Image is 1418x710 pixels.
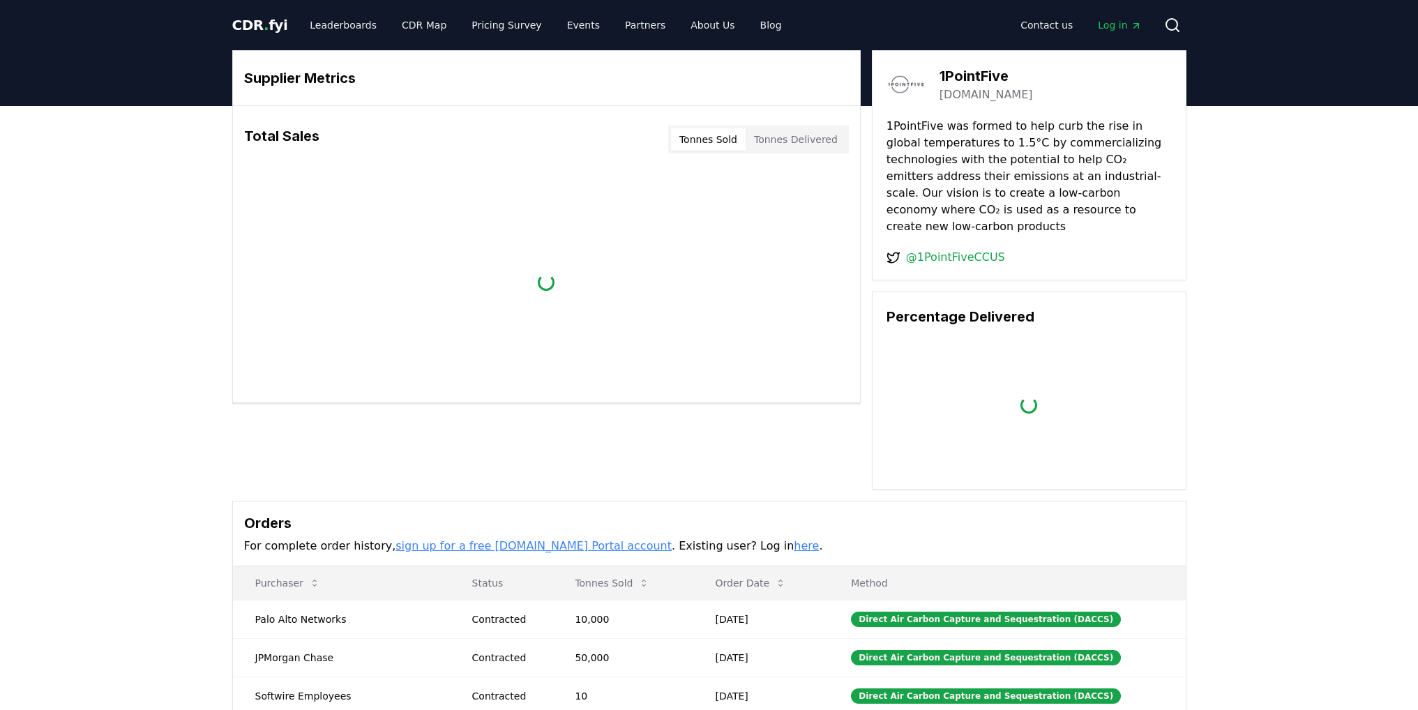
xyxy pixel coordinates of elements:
a: Blog [749,13,793,38]
div: Direct Air Carbon Capture and Sequestration (DACCS) [851,688,1121,704]
a: Partners [614,13,677,38]
nav: Main [1009,13,1152,38]
a: About Us [679,13,746,38]
td: JPMorgan Chase [233,638,450,677]
button: Order Date [704,569,797,597]
td: 10,000 [552,600,693,638]
p: For complete order history, . Existing user? Log in . [244,538,1175,554]
td: Palo Alto Networks [233,600,450,638]
td: [DATE] [693,638,829,677]
button: Tonnes Sold [671,128,746,151]
h3: Orders [244,513,1175,534]
a: CDR Map [391,13,458,38]
a: @1PointFiveCCUS [906,249,1005,266]
button: Tonnes Delivered [746,128,846,151]
div: Contracted [472,651,542,665]
td: 50,000 [552,638,693,677]
p: Method [840,576,1174,590]
div: Direct Air Carbon Capture and Sequestration (DACCS) [851,650,1121,665]
nav: Main [299,13,792,38]
a: sign up for a free [DOMAIN_NAME] Portal account [395,539,672,552]
img: 1PointFive-logo [887,65,926,104]
button: Purchaser [244,569,331,597]
a: Pricing Survey [460,13,552,38]
span: Log in [1098,18,1141,32]
span: CDR fyi [232,17,288,33]
a: Events [556,13,611,38]
div: Direct Air Carbon Capture and Sequestration (DACCS) [851,612,1121,627]
div: loading [538,274,555,291]
div: loading [1020,397,1037,414]
p: 1PointFive was formed to help curb the rise in global temperatures to 1.5°C by commercializing te... [887,118,1172,235]
a: here [794,539,819,552]
a: CDR.fyi [232,15,288,35]
h3: Supplier Metrics [244,68,849,89]
div: Contracted [472,689,542,703]
a: Log in [1087,13,1152,38]
a: Contact us [1009,13,1084,38]
h3: Percentage Delivered [887,306,1172,327]
button: Tonnes Sold [564,569,661,597]
a: [DOMAIN_NAME] [940,86,1033,103]
h3: Total Sales [244,126,319,153]
span: . [264,17,269,33]
h3: 1PointFive [940,66,1033,86]
a: Leaderboards [299,13,388,38]
td: [DATE] [693,600,829,638]
div: Contracted [472,612,542,626]
p: Status [461,576,542,590]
